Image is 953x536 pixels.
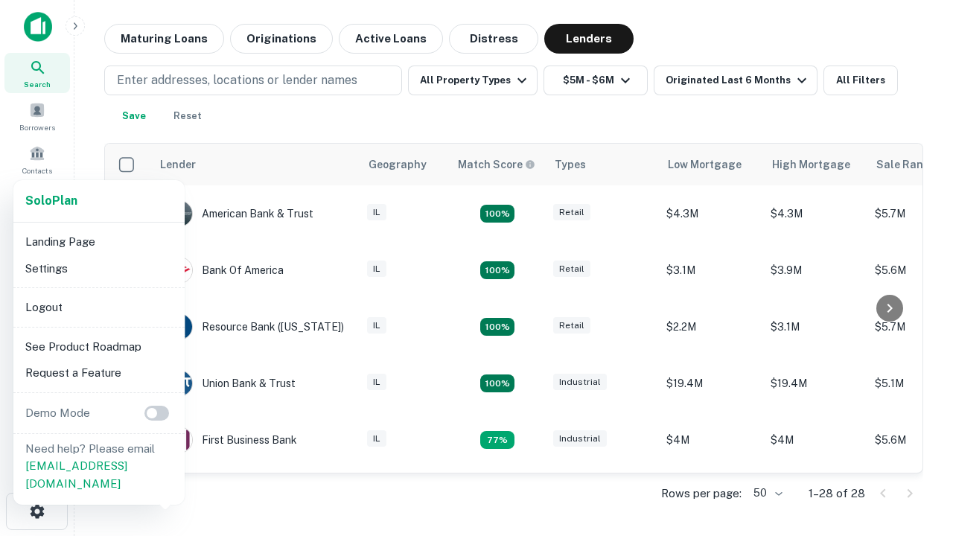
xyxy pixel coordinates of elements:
li: Landing Page [19,229,179,255]
iframe: Chat Widget [879,417,953,488]
li: See Product Roadmap [19,334,179,360]
li: Request a Feature [19,360,179,386]
li: Settings [19,255,179,282]
strong: Solo Plan [25,194,77,208]
a: [EMAIL_ADDRESS][DOMAIN_NAME] [25,459,127,490]
p: Demo Mode [19,404,96,422]
p: Need help? Please email [25,440,173,493]
a: SoloPlan [25,192,77,210]
li: Logout [19,294,179,321]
